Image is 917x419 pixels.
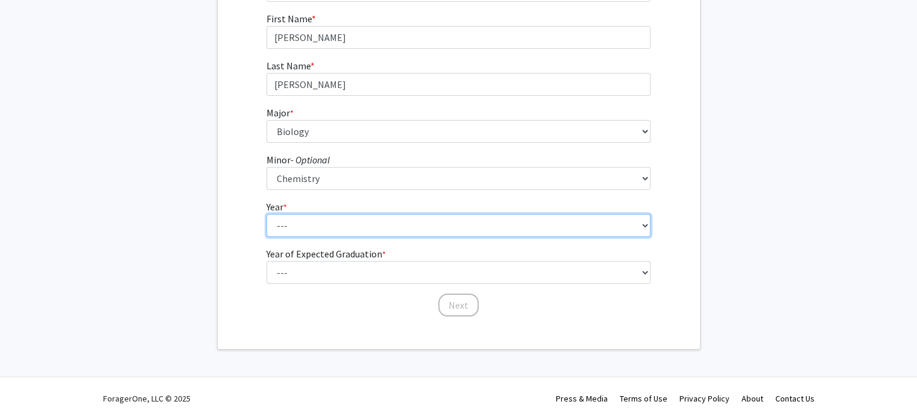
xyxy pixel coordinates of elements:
[266,106,294,120] label: Major
[679,393,730,404] a: Privacy Policy
[438,294,479,317] button: Next
[266,200,287,214] label: Year
[556,393,608,404] a: Press & Media
[775,393,815,404] a: Contact Us
[620,393,667,404] a: Terms of Use
[9,365,51,410] iframe: Chat
[266,153,330,167] label: Minor
[266,60,310,72] span: Last Name
[742,393,763,404] a: About
[266,13,312,25] span: First Name
[291,154,330,166] i: - Optional
[266,247,386,261] label: Year of Expected Graduation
